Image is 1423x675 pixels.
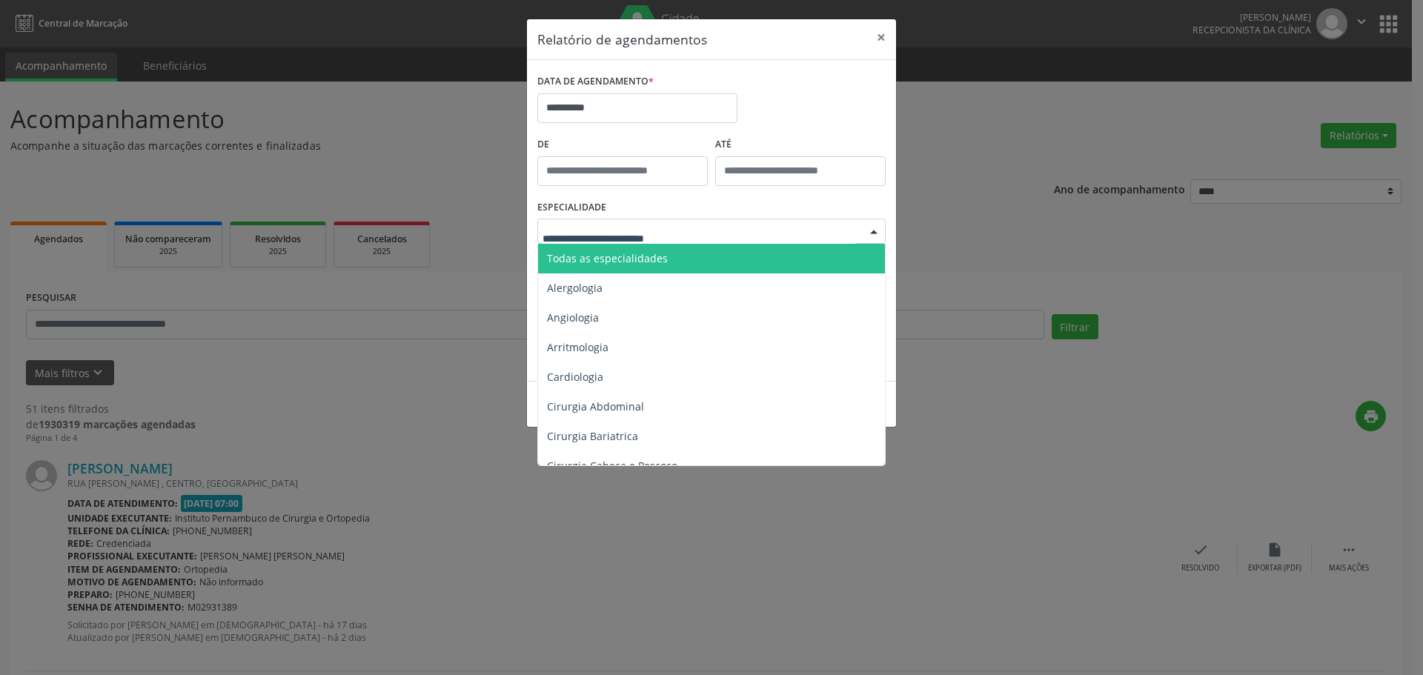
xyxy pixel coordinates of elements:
span: Alergologia [547,281,603,295]
label: DATA DE AGENDAMENTO [537,70,654,93]
label: ATÉ [715,133,886,156]
h5: Relatório de agendamentos [537,30,707,49]
span: Cirurgia Bariatrica [547,429,638,443]
span: Cardiologia [547,370,603,384]
span: Arritmologia [547,340,608,354]
span: Todas as especialidades [547,251,668,265]
label: De [537,133,708,156]
span: Cirurgia Cabeça e Pescoço [547,459,677,473]
label: ESPECIALIDADE [537,196,606,219]
span: Cirurgia Abdominal [547,399,644,413]
span: Angiologia [547,310,599,325]
button: Close [866,19,896,56]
